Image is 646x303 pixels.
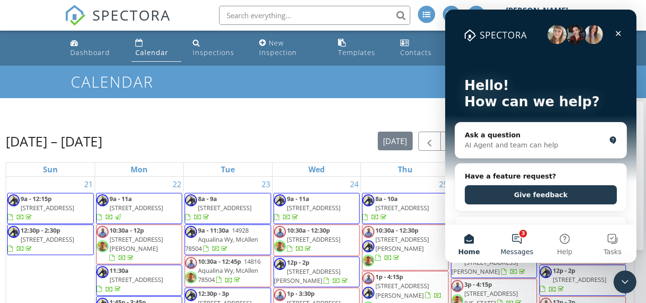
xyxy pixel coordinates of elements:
[362,287,374,299] img: gpjzplpgcnr3.png
[539,265,626,296] a: 12p - 2p [STREET_ADDRESS]
[274,258,286,270] img: gpjzplpgcnr3.png
[96,224,182,265] a: 10:30a - 12p [STREET_ADDRESS][PERSON_NAME]
[451,258,518,276] span: [STREET_ADDRESS][PERSON_NAME]
[362,226,374,238] img: profile_pic.jpg
[362,224,448,271] a: 10:30a - 12:30p [STREET_ADDRESS][PERSON_NAME]
[274,289,286,301] img: profile_pic.jpg
[362,240,374,252] img: gpjzplpgcnr3.png
[255,34,327,62] a: New Inspection
[185,271,197,283] img: img_20250720_185139_380.jpg
[259,38,297,57] div: New Inspection
[185,226,258,253] a: 9a - 11:30a 14928 Aqualina Wy, McAllen 78504
[287,235,340,244] span: [STREET_ADDRESS]
[375,226,429,262] a: 10:30a - 12:30p [STREET_ADDRESS][PERSON_NAME]
[362,272,374,284] img: profile_pic.jpg
[109,194,132,203] span: 9a - 11a
[198,257,241,266] span: 10:30a - 12:45p
[362,194,429,221] a: 8a - 10a [STREET_ADDRESS]
[92,5,171,25] span: SPECTORA
[189,34,247,62] a: Inspections
[109,275,163,284] span: [STREET_ADDRESS]
[287,194,309,203] span: 9a - 11a
[185,194,252,221] a: 8a - 9a [STREET_ADDRESS]
[464,280,492,289] span: 3p - 4:15p
[7,193,94,224] a: 9a - 12:15p [STREET_ADDRESS]
[198,203,252,212] span: [STREET_ADDRESS]
[198,257,261,284] span: 14816 Aqualina Wy, McAllen 78504
[451,280,463,292] img: profile_pic.jpg
[97,194,109,206] img: gpjzplpgcnr3.png
[362,255,374,267] img: img_20250720_185139_380.jpg
[553,266,575,275] span: 12p - 2p
[287,203,340,212] span: [STREET_ADDRESS]
[396,34,447,62] a: Contacts
[375,235,429,253] span: [STREET_ADDRESS][PERSON_NAME]
[540,266,606,293] a: 12p - 2p [STREET_ADDRESS]
[6,132,102,151] h2: [DATE] – [DATE]
[109,266,129,275] span: 11:30a
[334,34,389,62] a: Templates
[274,194,340,221] a: 9a - 11a [STREET_ADDRESS]
[71,73,575,90] h1: Calendar
[553,275,606,284] span: [STREET_ADDRESS]
[65,5,86,26] img: The Best Home Inspection Software - Spectora
[418,132,441,151] button: Previous
[97,226,109,238] img: profile_pic.jpg
[219,163,237,176] a: Tuesday
[274,240,286,252] img: img_20250720_185139_380.jpg
[198,226,229,235] span: 9a - 11:30a
[362,194,374,206] img: gpjzplpgcnr3.png
[506,6,568,15] div: [PERSON_NAME]
[82,177,95,192] a: Go to September 21, 2025
[65,13,171,33] a: SPECTORA
[21,226,60,235] span: 12:30p - 2:30p
[362,193,448,224] a: 8a - 10a [STREET_ADDRESS]
[8,226,20,238] img: gpjzplpgcnr3.png
[451,247,537,279] a: 1p - 4p [STREET_ADDRESS][PERSON_NAME]
[400,48,432,57] div: Contacts
[185,224,271,256] a: 9a - 11:30a 14928 Aqualina Wy, McAllen 78504
[66,34,123,62] a: Dashboard
[375,272,442,299] a: 1p - 4:15p [STREET_ADDRESS][PERSON_NAME]
[440,132,463,151] button: Next
[109,235,163,253] span: [STREET_ADDRESS][PERSON_NAME]
[437,177,449,192] a: Go to September 25, 2025
[97,194,163,221] a: 9a - 11a [STREET_ADDRESS]
[274,194,286,206] img: gpjzplpgcnr3.png
[274,267,340,285] span: [STREET_ADDRESS][PERSON_NAME]
[260,177,272,192] a: Go to September 23, 2025
[274,193,360,224] a: 9a - 11a [STREET_ADDRESS]
[338,48,375,57] div: Templates
[185,194,197,206] img: gpjzplpgcnr3.png
[129,163,150,176] a: Monday
[193,48,234,57] div: Inspections
[97,266,109,278] img: gpjzplpgcnr3.png
[8,226,74,253] a: 12:30p - 2:30p [STREET_ADDRESS]
[307,163,327,176] a: Wednesday
[7,224,94,256] a: 12:30p - 2:30p [STREET_ADDRESS]
[287,226,330,235] span: 10:30a - 12:30p
[219,6,410,25] input: Search everything...
[185,193,271,224] a: 8a - 9a [STREET_ADDRESS]
[274,257,360,288] a: 12p - 2p [STREET_ADDRESS][PERSON_NAME]
[21,203,74,212] span: [STREET_ADDRESS]
[378,132,413,150] button: [DATE]
[185,257,197,269] img: profile_pic.jpg
[375,281,429,299] span: [STREET_ADDRESS][PERSON_NAME]
[198,257,261,284] a: 10:30a - 12:45p 14816 Aqualina Wy, McAllen 78504
[185,226,258,253] span: 14928 Aqualina Wy, McAllen 78504
[21,194,52,203] span: 9a - 12:15p
[70,48,110,57] div: Dashboard
[135,48,168,57] div: Calendar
